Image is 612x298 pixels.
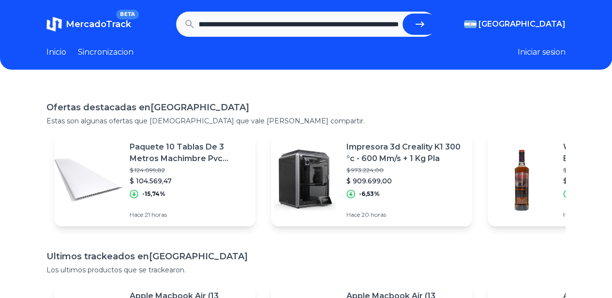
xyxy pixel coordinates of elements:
[78,46,134,58] a: Sincronizacion
[54,146,122,214] img: Featured image
[346,166,464,174] p: $ 973.224,00
[46,46,66,58] a: Inicio
[359,190,380,198] p: -6,53%
[478,18,566,30] span: [GEOGRAPHIC_DATA]
[346,211,464,219] p: Hace 20 horas
[46,265,566,275] p: Los ultimos productos que se trackearon.
[54,134,255,226] a: Featured imagePaquete 10 Tablas De 3 Metros Machimbre Pvc [PERSON_NAME] 200x10mm$ 124.099,82$ 104...
[518,46,566,58] button: Iniciar sesion
[142,190,165,198] p: -15,74%
[46,16,62,32] img: MercadoTrack
[46,101,566,114] h1: Ofertas destacadas en [GEOGRAPHIC_DATA]
[130,166,248,174] p: $ 124.099,82
[271,134,472,226] a: Featured imageImpresora 3d Creality K1 300 °c - 600 Mm/s + 1 Kg Pla$ 973.224,00$ 909.699,00-6,53%...
[66,19,131,30] span: MercadoTrack
[130,141,248,164] p: Paquete 10 Tablas De 3 Metros Machimbre Pvc [PERSON_NAME] 200x10mm
[271,146,339,214] img: Featured image
[464,20,477,28] img: Argentina
[464,18,566,30] button: [GEOGRAPHIC_DATA]
[346,176,464,186] p: $ 909.699,00
[130,211,248,219] p: Hace 21 horas
[46,250,566,263] h1: Ultimos trackeados en [GEOGRAPHIC_DATA]
[130,176,248,186] p: $ 104.569,47
[346,141,464,164] p: Impresora 3d Creality K1 300 °c - 600 Mm/s + 1 Kg Pla
[46,116,566,126] p: Estas son algunas ofertas que [DEMOGRAPHIC_DATA] que vale [PERSON_NAME] compartir.
[46,16,131,32] a: MercadoTrackBETA
[488,146,555,214] img: Featured image
[116,10,139,19] span: BETA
